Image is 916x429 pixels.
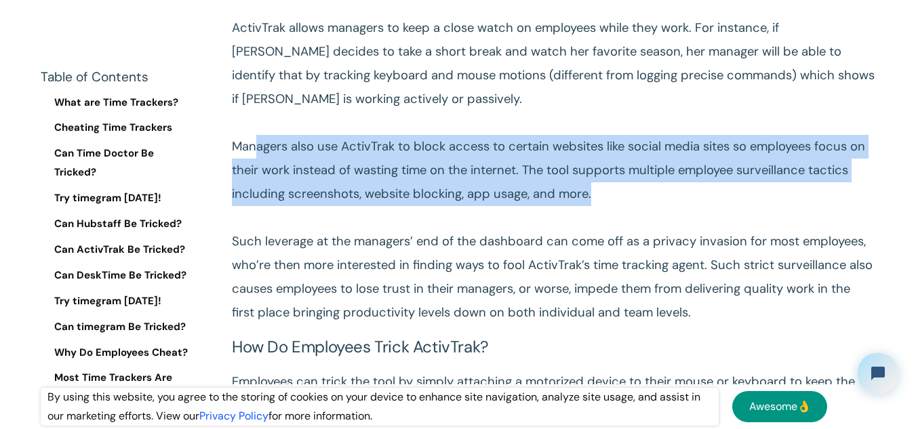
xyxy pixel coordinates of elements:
[41,369,197,407] a: Most Time Trackers Are Problematic
[41,119,197,138] a: Cheating Time Trackers
[732,391,827,422] a: Awesome👌
[41,145,197,183] a: Can Time Doctor Be Tricked?
[41,344,197,363] a: Why Do Employees Cheat?
[41,292,197,311] a: Try timegram [DATE]!
[41,68,197,87] div: Table of Contents
[41,241,197,260] a: Can ActivTrak Be Tricked?
[41,266,197,285] a: Can DeskTime Be Tricked?
[41,94,197,113] a: What are Time Trackers?
[232,338,875,356] h3: How do employees trick ActivTrak?
[846,342,910,405] iframe: Tidio Chat
[41,318,197,337] a: Can timegram Be Tricked?
[41,215,197,234] a: Can Hubstaff Be Tricked?
[232,16,875,325] p: ActivTrak allows managers to keep a close watch on employees while they work. For instance, if [P...
[41,388,719,426] div: By using this website, you agree to the storing of cookies on your device to enhance site navigat...
[199,409,268,423] a: Privacy Policy
[41,190,197,209] a: Try timegram [DATE]!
